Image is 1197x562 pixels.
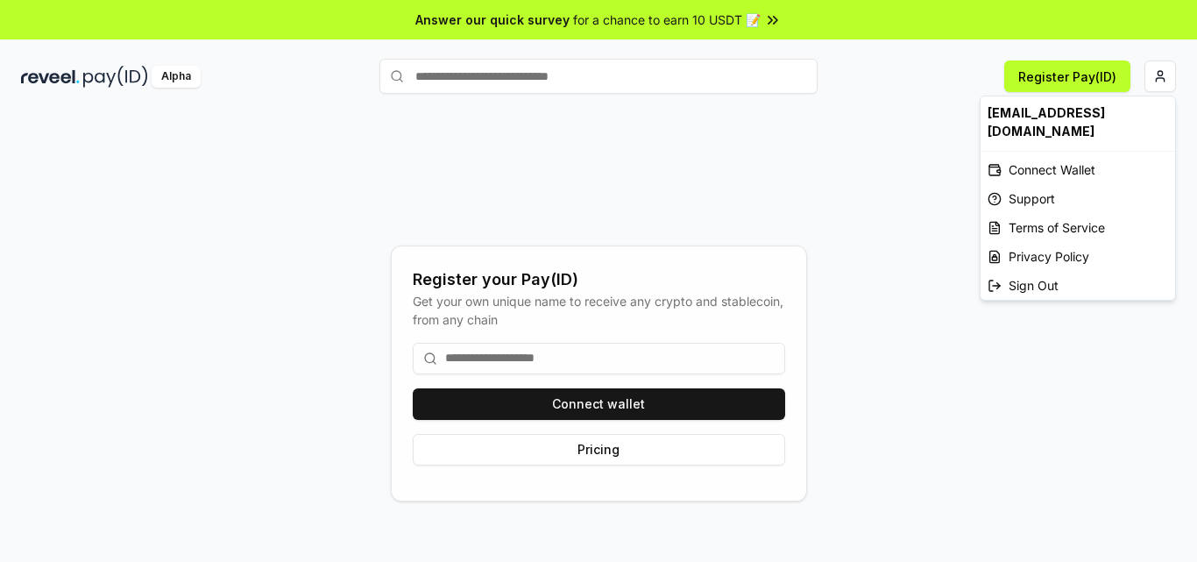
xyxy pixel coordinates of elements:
[981,155,1175,184] div: Connect Wallet
[981,271,1175,300] div: Sign Out
[981,96,1175,147] div: [EMAIL_ADDRESS][DOMAIN_NAME]
[981,242,1175,271] a: Privacy Policy
[981,213,1175,242] a: Terms of Service
[981,184,1175,213] a: Support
